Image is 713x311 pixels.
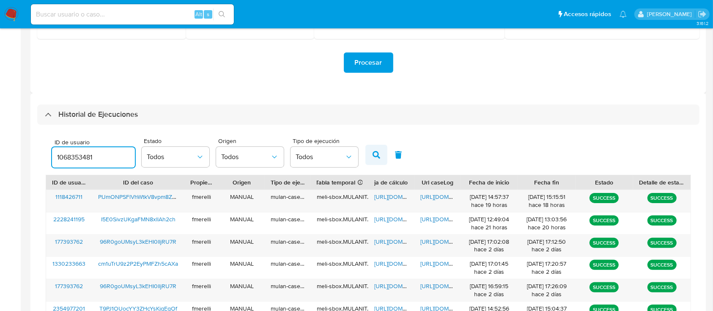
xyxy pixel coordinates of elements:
span: Accesos rápidos [564,10,611,19]
p: florencia.merelli@mercadolibre.com [647,10,695,18]
button: search-icon [213,8,230,20]
a: Notificaciones [620,11,627,18]
span: s [207,10,209,18]
span: 3.161.2 [697,20,709,27]
a: Salir [698,10,707,19]
input: Buscar usuario o caso... [31,9,234,20]
span: Alt [195,10,202,18]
